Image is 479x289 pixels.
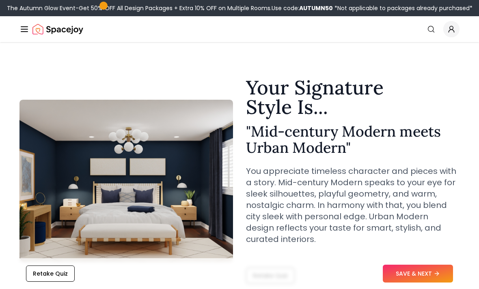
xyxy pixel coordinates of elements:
button: SAVE & NEXT [383,265,453,283]
img: Mid-century Modern meets Urban Modern Style Example [19,100,233,262]
img: Spacejoy Logo [32,21,83,37]
p: You appreciate timeless character and pieces with a story. Mid-century Modern speaks to your eye ... [246,165,460,245]
h1: Your Signature Style Is... [246,78,460,117]
a: Spacejoy [32,21,83,37]
button: Retake Quiz [26,265,75,282]
b: AUTUMN50 [299,4,333,12]
span: Use code: [272,4,333,12]
div: The Autumn Glow Event-Get 50% OFF All Design Packages + Extra 10% OFF on Multiple Rooms. [7,4,473,12]
span: *Not applicable to packages already purchased* [333,4,473,12]
nav: Global [19,16,460,42]
h2: " Mid-century Modern meets Urban Modern " [246,123,460,156]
